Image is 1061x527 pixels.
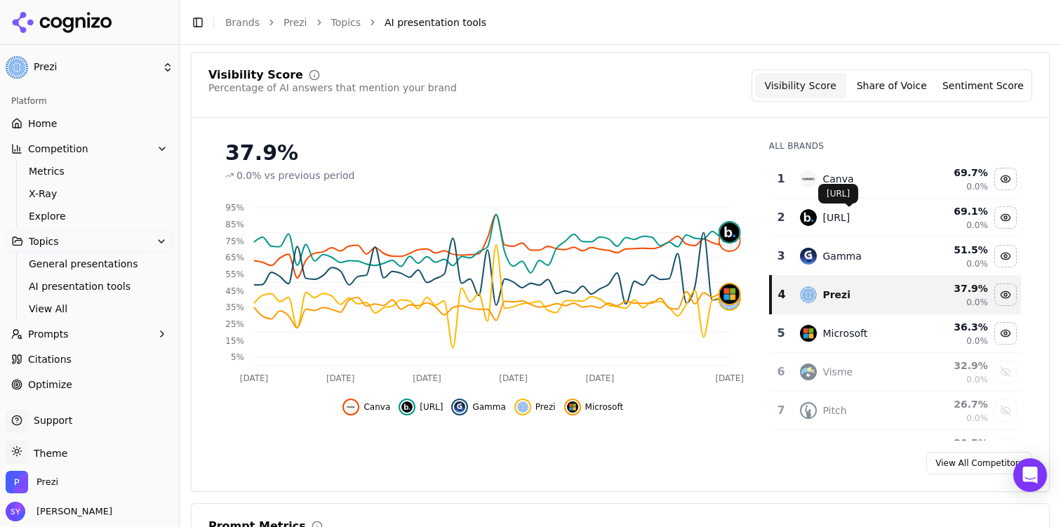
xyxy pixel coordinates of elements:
span: Support [28,413,72,427]
button: Show pitch data [994,399,1017,422]
button: Prompts [6,323,173,345]
button: ReportsBETA [6,399,173,421]
button: Hide microsoft data [994,322,1017,345]
img: visme [800,363,817,380]
img: microsoft [800,325,817,342]
button: Hide microsoft data [564,399,624,415]
div: 69.1 % [924,204,988,218]
tspan: [DATE] [586,373,615,383]
span: Explore [29,209,151,223]
tr: 5microsoftMicrosoft36.3%0.0%Hide microsoft data [770,314,1021,353]
div: 69.7 % [924,166,988,180]
a: Citations [6,348,173,371]
div: 5 [776,325,787,342]
div: 3 [776,248,787,265]
button: Sentiment Score [937,73,1029,98]
img: prezi [800,286,817,303]
img: beautiful.ai [720,222,740,242]
div: 7 [776,402,787,419]
span: Prezi [36,476,58,488]
span: Theme [28,448,67,459]
img: Prezi [6,471,28,493]
button: Open organization switcher [6,471,58,493]
a: X-Ray [23,184,156,204]
button: Hide prezi data [994,283,1017,306]
button: Hide beautiful.ai data [399,399,443,415]
a: AI presentation tools [23,276,156,296]
img: prezi [517,401,528,413]
tspan: 45% [225,286,244,296]
span: Prezi [34,61,156,74]
div: 4 [778,286,787,303]
tspan: 55% [225,269,244,279]
p: [URL] [827,188,850,199]
span: Metrics [29,164,151,178]
span: Competition [28,142,88,156]
tspan: [DATE] [240,373,269,383]
tspan: 5% [231,352,244,362]
span: 0.0% [966,413,988,424]
button: Hide gamma data [451,399,505,415]
div: 32.9 % [924,359,988,373]
button: Open user button [6,502,112,521]
div: 36.3 % [924,320,988,334]
span: 0.0% [966,297,988,308]
img: beautiful.ai [800,209,817,226]
tr: 7pitchPitch26.7%0.0%Show pitch data [770,392,1021,430]
tr: 20.5%Show slidebean data [770,430,1021,469]
div: Open Intercom Messenger [1013,458,1047,492]
tspan: [DATE] [413,373,441,383]
div: Microsoft [822,326,867,340]
span: Prompts [28,327,69,341]
img: Stephanie Yu [6,502,25,521]
span: vs previous period [265,168,355,182]
tr: 6vismeVisme32.9%0.0%Show visme data [770,353,1021,392]
a: Topics [331,15,361,29]
span: 0.0% [236,168,262,182]
a: General presentations [23,254,156,274]
tspan: 95% [225,203,244,213]
a: Optimize [6,373,173,396]
nav: breadcrumb [225,15,1022,29]
tspan: 35% [225,302,244,312]
tr: 1canvaCanva69.7%0.0%Hide canva data [770,160,1021,199]
div: Visibility Score [208,69,303,81]
tspan: [DATE] [499,373,528,383]
button: Competition [6,138,173,160]
a: Explore [23,206,156,226]
tspan: 65% [225,253,244,262]
img: gamma [454,401,465,413]
div: Visme [822,365,853,379]
span: Topics [29,234,59,248]
button: Visibility Score [755,73,846,98]
img: gamma [800,248,817,265]
span: Prezi [535,401,556,413]
img: canva [345,401,356,413]
span: Gamma [472,401,505,413]
button: Hide prezi data [514,399,556,415]
span: Home [28,116,57,131]
a: Brands [225,17,260,28]
button: Topics [6,230,173,253]
span: 0.0% [966,258,988,269]
div: [URL] [822,211,850,225]
div: Pitch [822,403,846,418]
tspan: [DATE] [715,373,744,383]
tspan: 85% [225,220,244,229]
a: Prezi [283,15,307,29]
tspan: 15% [225,336,244,346]
span: Microsoft [585,401,624,413]
span: View All [29,302,151,316]
span: 0.0% [966,374,988,385]
div: 6 [776,363,787,380]
span: Citations [28,352,72,366]
a: Metrics [23,161,156,181]
img: microsoft [567,401,578,413]
button: Hide beautiful.ai data [994,206,1017,229]
div: 2 [776,209,787,226]
div: Gamma [822,249,861,263]
button: Show visme data [994,361,1017,383]
button: Hide canva data [994,168,1017,190]
button: Hide canva data [342,399,390,415]
a: View All Competitors [926,452,1032,474]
